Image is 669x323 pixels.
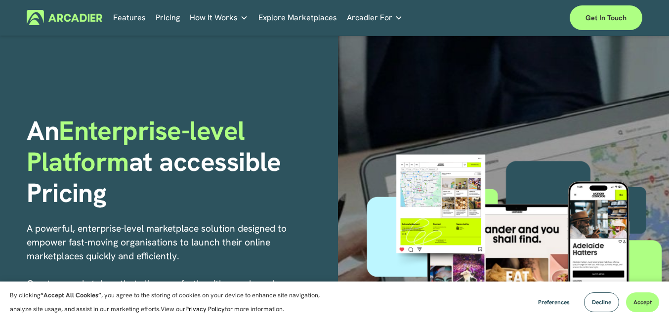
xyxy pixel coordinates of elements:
strong: “Accept All Cookies” [41,291,101,299]
a: folder dropdown [347,10,403,25]
a: folder dropdown [190,10,248,25]
span: Enterprise-level Platform [27,114,251,179]
p: By clicking , you agree to the storing of cookies on your device to enhance site navigation, anal... [10,288,331,316]
span: Arcadier For [347,11,392,25]
a: Features [113,10,146,25]
span: Preferences [538,298,570,306]
a: Get in touch [570,5,642,30]
button: Decline [584,292,619,312]
span: How It Works [190,11,238,25]
a: Privacy Policy [185,305,225,313]
h1: An at accessible Pricing [27,115,331,208]
img: Arcadier [27,10,102,25]
a: Explore Marketplaces [258,10,337,25]
iframe: Chat Widget [620,276,669,323]
button: Preferences [531,292,577,312]
a: Pricing [156,10,180,25]
span: Decline [592,298,611,306]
